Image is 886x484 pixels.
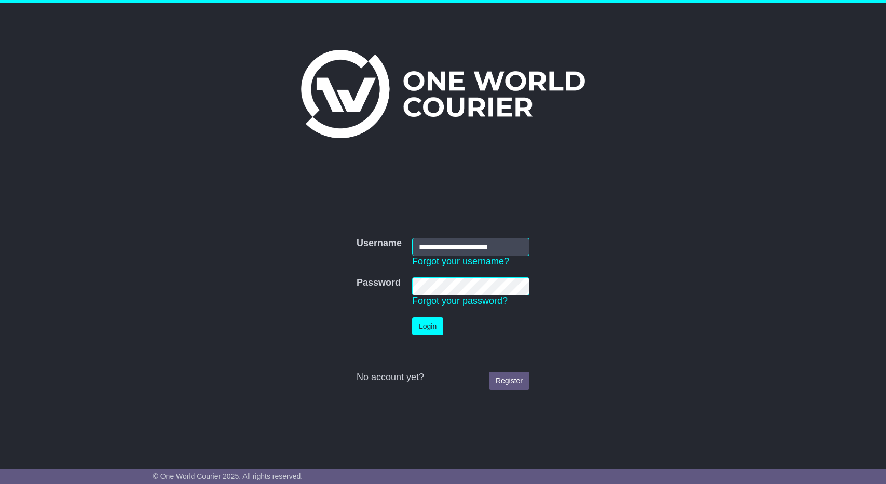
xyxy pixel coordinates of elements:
span: © One World Courier 2025. All rights reserved. [153,472,303,480]
div: No account yet? [357,372,529,383]
label: Username [357,238,402,249]
button: Login [412,317,443,335]
img: One World [301,50,584,138]
a: Forgot your password? [412,295,508,306]
a: Register [489,372,529,390]
label: Password [357,277,401,289]
a: Forgot your username? [412,256,509,266]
